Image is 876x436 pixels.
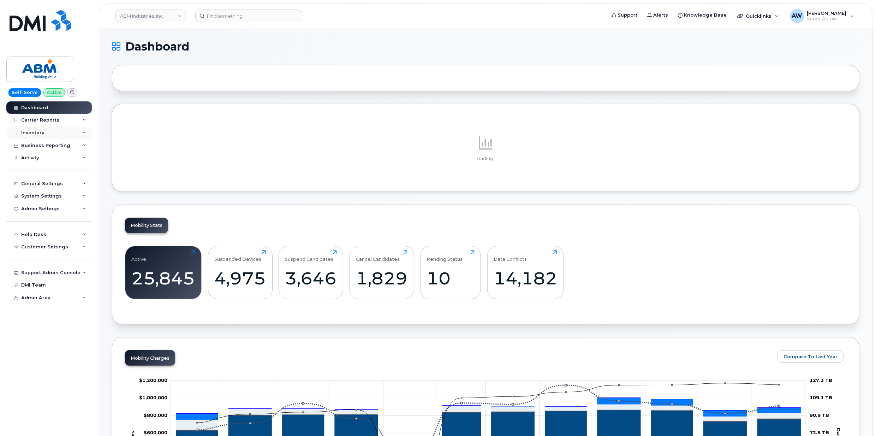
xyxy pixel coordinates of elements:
g: $0 [144,430,167,436]
span: Compare To Last Year [783,353,838,360]
a: Cancel Candidates1,829 [356,250,407,295]
div: 10 [427,268,475,289]
tspan: $1,000,000 [139,395,167,401]
a: Suspend Candidates3,646 [285,250,337,295]
span: Dashboard [125,41,189,52]
a: Pending Status10 [427,250,475,295]
g: $0 [139,378,167,383]
a: Data Conflicts14,182 [494,250,557,295]
tspan: 90.9 TB [810,412,829,418]
div: Active [132,250,147,262]
g: $0 [144,412,167,418]
div: Pending Status [427,250,463,262]
div: Data Conflicts [494,250,527,262]
div: Suspended Devices [214,250,261,262]
g: $0 [139,395,167,401]
div: 3,646 [285,268,337,289]
div: 25,845 [132,268,195,289]
tspan: $800,000 [144,412,167,418]
div: 14,182 [494,268,557,289]
div: Cancel Candidates [356,250,400,262]
div: Suspend Candidates [285,250,334,262]
tspan: $600,000 [144,430,167,436]
p: Loading... [125,155,846,162]
tspan: 72.8 TB [810,430,829,436]
div: 4,975 [214,268,266,289]
a: Suspended Devices4,975 [214,250,266,295]
button: Compare To Last Year [777,350,844,363]
a: Active25,845 [132,250,195,295]
tspan: 127.3 TB [810,378,832,383]
div: 1,829 [356,268,407,289]
tspan: 109.1 TB [810,395,832,401]
tspan: $1,200,000 [139,378,167,383]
